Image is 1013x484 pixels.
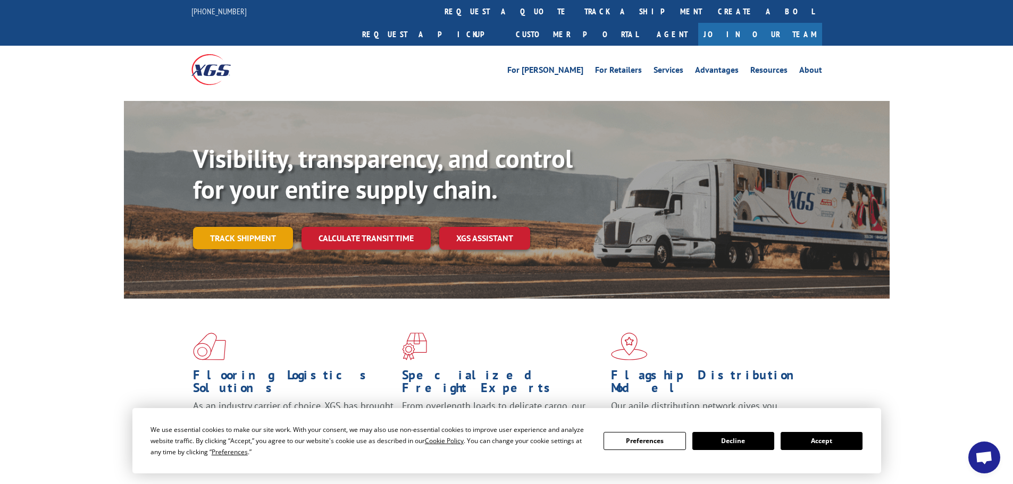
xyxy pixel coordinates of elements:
span: As an industry carrier of choice, XGS has brought innovation and dedication to flooring logistics... [193,400,394,437]
a: Agent [646,23,698,46]
b: Visibility, transparency, and control for your entire supply chain. [193,142,573,206]
img: xgs-icon-focused-on-flooring-red [402,333,427,360]
a: [PHONE_NUMBER] [191,6,247,16]
span: Our agile distribution network gives you nationwide inventory management on demand. [611,400,807,424]
a: Services [654,66,683,78]
img: xgs-icon-flagship-distribution-model-red [611,333,648,360]
div: We use essential cookies to make our site work. With your consent, we may also use non-essential ... [150,424,591,457]
a: Customer Portal [508,23,646,46]
a: About [799,66,822,78]
a: Track shipment [193,227,293,249]
button: Preferences [604,432,685,450]
div: Cookie Consent Prompt [132,408,881,473]
a: Calculate transit time [302,227,431,250]
h1: Flooring Logistics Solutions [193,369,394,400]
a: For [PERSON_NAME] [507,66,583,78]
img: xgs-icon-total-supply-chain-intelligence-red [193,333,226,360]
span: Preferences [212,447,248,456]
span: Cookie Policy [425,436,464,445]
a: For Retailers [595,66,642,78]
a: XGS ASSISTANT [439,227,530,250]
a: Request a pickup [354,23,508,46]
h1: Flagship Distribution Model [611,369,812,400]
button: Accept [781,432,863,450]
a: Resources [750,66,788,78]
button: Decline [692,432,774,450]
h1: Specialized Freight Experts [402,369,603,400]
div: Open chat [968,441,1000,473]
a: Join Our Team [698,23,822,46]
p: From overlength loads to delicate cargo, our experienced staff knows the best way to move your fr... [402,400,603,447]
a: Advantages [695,66,739,78]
